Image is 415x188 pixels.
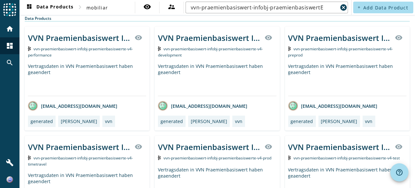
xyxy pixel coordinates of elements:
[31,118,53,124] div: generated
[6,42,14,50] mat-icon: dashboard
[340,4,347,11] mat-icon: cancel
[288,46,393,58] span: Kafka Topic: vvn-praemienbasiswert-infobj-praemienbasiswerte-v4-preprod
[25,4,33,11] mat-icon: dashboard
[291,118,313,124] div: generated
[191,118,227,124] div: [PERSON_NAME]
[158,46,263,58] span: Kafka Topic: vvn-praemienbasiswert-infobj-praemienbasiswerte-v4-development
[76,3,84,11] mat-icon: chevron_right
[6,59,14,67] mat-icon: search
[25,4,73,11] span: Data Products
[28,63,146,96] div: Vertragsdaten in VVN Praemienbasiswert haben geaendert
[158,101,168,111] img: avatar
[28,156,31,160] img: Kafka Topic: vvn-praemienbasiswert-infobj-praemienbasiswerte-v4-timetravel
[288,156,291,160] img: Kafka Topic: vvn-praemienbasiswert-infobj-praemienbasiswerte-v4-test
[265,34,273,42] mat-icon: visibility
[3,3,16,16] img: spoud-logo.svg
[365,118,373,124] div: vvn
[288,101,378,111] div: [EMAIL_ADDRESS][DOMAIN_NAME]
[168,3,175,11] mat-icon: supervisor_account
[28,32,131,43] div: VVN Praemienbasiswert Infobj Vertrag gespeichert
[395,34,403,42] mat-icon: visibility
[235,118,242,124] div: vvn
[135,143,142,151] mat-icon: visibility
[158,32,261,43] div: VVN Praemienbasiswert Infobj Vertrag gespeichert
[288,142,391,152] div: VVN Praemienbasiswert Infobj Vertrag gespeichert
[158,63,276,96] div: Vertragsdaten in VVN Praemienbasiswert haben geaendert
[158,101,247,111] div: [EMAIL_ADDRESS][DOMAIN_NAME]
[28,142,131,152] div: VVN Praemienbasiswert Infobj Vertrag gespeichert
[28,101,38,111] img: avatar
[288,46,291,51] img: Kafka Topic: vvn-praemienbasiswert-infobj-praemienbasiswerte-v4-preprod
[28,101,117,111] div: [EMAIL_ADDRESS][DOMAIN_NAME]
[293,155,400,161] span: Kafka Topic: vvn-praemienbasiswert-infobj-praemienbasiswerte-v4-test
[23,2,76,13] button: Data Products
[105,118,112,124] div: vvn
[395,143,403,151] mat-icon: visibility
[6,25,14,33] mat-icon: home
[84,2,110,13] button: mobiliar
[363,5,408,11] span: Add Data Product
[353,2,413,13] button: Add Data Product
[143,3,151,11] mat-icon: visibility
[28,46,31,51] img: Kafka Topic: vvn-praemienbasiswert-infobj-praemienbasiswerte-v4-performance
[339,3,348,12] button: Clear
[158,142,261,152] div: VVN Praemienbasiswert Infobj Vertrag gespeichert
[28,155,133,167] span: Kafka Topic: vvn-praemienbasiswert-infobj-praemienbasiswerte-v4-timetravel
[135,34,142,42] mat-icon: visibility
[161,118,183,124] div: generated
[6,176,13,183] img: 63ebff03400488bac38c4e3411defc3d
[158,156,161,160] img: Kafka Topic: vvn-praemienbasiswert-infobj-praemienbasiswerte-v4-prod
[158,46,161,51] img: Kafka Topic: vvn-praemienbasiswert-infobj-praemienbasiswerte-v4-development
[288,101,298,111] img: avatar
[321,118,357,124] div: [PERSON_NAME]
[265,143,273,151] mat-icon: visibility
[25,16,410,21] div: Data Products
[357,6,361,9] mat-icon: add
[6,159,14,167] mat-icon: build
[191,4,338,11] input: Search (% or * for wildcards)
[288,32,391,43] div: VVN Praemienbasiswert Infobj Vertrag gespeichert
[396,169,403,176] mat-icon: help_outline
[86,5,108,11] span: mobiliar
[163,155,271,161] span: Kafka Topic: vvn-praemienbasiswert-infobj-praemienbasiswerte-v4-prod
[61,118,97,124] div: [PERSON_NAME]
[28,46,133,58] span: Kafka Topic: vvn-praemienbasiswert-infobj-praemienbasiswerte-v4-performance
[288,63,407,96] div: Vertragsdaten in VVN Praemienbasiswert haben geaendert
